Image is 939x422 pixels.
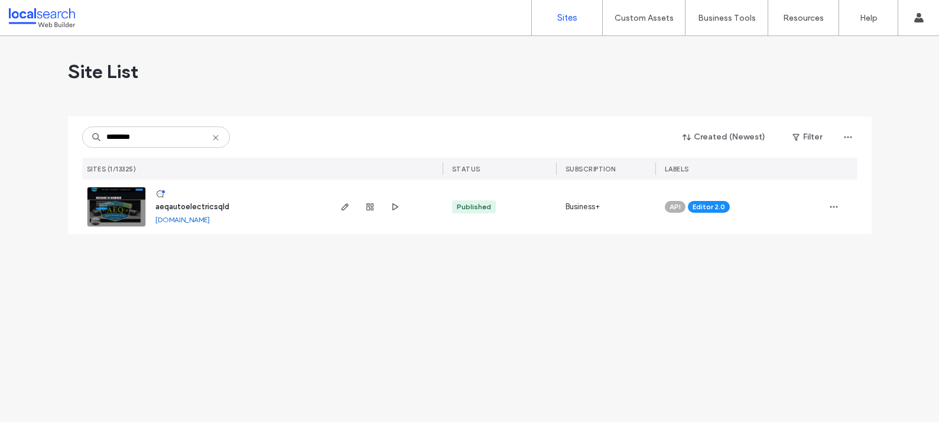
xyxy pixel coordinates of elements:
[566,165,616,173] span: Subscription
[665,165,689,173] span: LABELS
[693,202,725,212] span: Editor 2.0
[615,13,674,23] label: Custom Assets
[155,202,229,211] a: aeqautoelectricsqld
[68,60,138,83] span: Site List
[860,13,878,23] label: Help
[698,13,756,23] label: Business Tools
[783,13,824,23] label: Resources
[672,128,776,147] button: Created (Newest)
[452,165,480,173] span: STATUS
[87,165,137,173] span: SITES (1/13325)
[457,202,491,212] div: Published
[566,201,600,213] span: Business+
[557,12,577,23] label: Sites
[155,215,210,224] a: [DOMAIN_NAME]
[670,202,681,212] span: API
[27,8,51,19] span: Help
[781,128,834,147] button: Filter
